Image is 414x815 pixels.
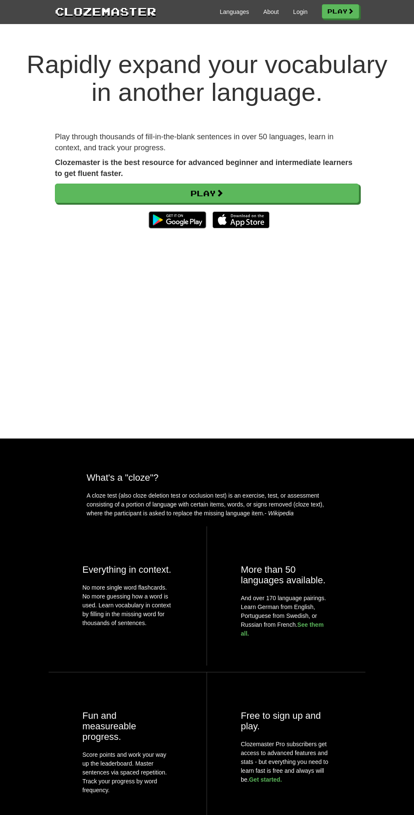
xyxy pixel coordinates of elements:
[322,4,359,19] a: Play
[241,740,332,784] p: Clozemaster Pro subscribers get access to advanced features and stats - but everything you need t...
[220,8,249,16] a: Languages
[241,594,332,638] p: And over 170 language pairings. Learn German from English, Portuguese from Swedish, or Russian fr...
[55,132,359,153] p: Play through thousands of fill-in-the-blank sentences in over 50 languages, learn in context, and...
[87,472,327,483] h2: What's a "cloze"?
[241,710,332,731] h2: Free to sign up and play.
[55,158,352,178] strong: Clozemaster is the best resource for advanced beginner and intermediate learners to get fluent fa...
[212,211,270,228] img: Download_on_the_App_Store_Badge_US-UK_135x40-25178aeef6eb6b83b96f5f2d004eda3bffbb37122de64afbaef7...
[241,621,324,637] a: See them all.
[82,750,173,795] p: Score points and work your way up the leaderboard. Master sentences via spaced repetition. Track ...
[55,184,359,203] a: Play
[82,710,173,742] h2: Fun and measureable progress.
[249,776,282,783] a: Get started.
[293,8,308,16] a: Login
[82,583,173,632] p: No more single word flashcards. No more guessing how a word is used. Learn vocabulary in context ...
[87,491,327,518] p: A cloze test (also cloze deletion test or occlusion test) is an exercise, test, or assessment con...
[264,510,294,517] em: - Wikipedia
[55,3,156,19] a: Clozemaster
[241,564,332,585] h2: More than 50 languages available.
[144,207,210,233] img: Get it on Google Play
[82,564,173,575] h2: Everything in context.
[263,8,279,16] a: About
